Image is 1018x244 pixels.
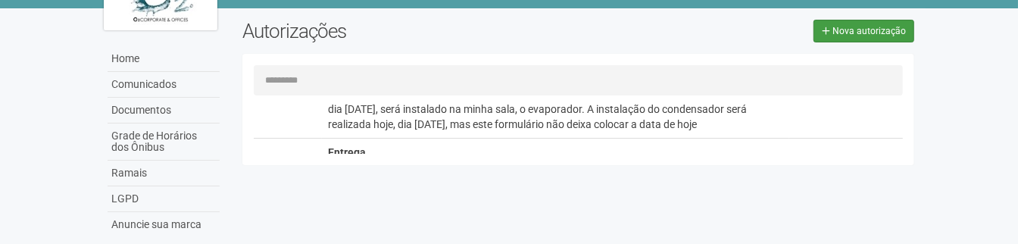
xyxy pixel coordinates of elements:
strong: Entrega [328,146,366,158]
span: Nova autorização [832,26,906,36]
a: Grade de Horários dos Ônibus [108,124,220,161]
a: Nova autorização [813,20,914,42]
h2: Autorizações [242,20,567,42]
a: Documentos [108,98,220,124]
a: Home [108,46,220,72]
a: Ramais [108,161,220,186]
a: LGPD [108,186,220,212]
a: Anuncie sua marca [108,212,220,237]
a: Comunicados [108,72,220,98]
